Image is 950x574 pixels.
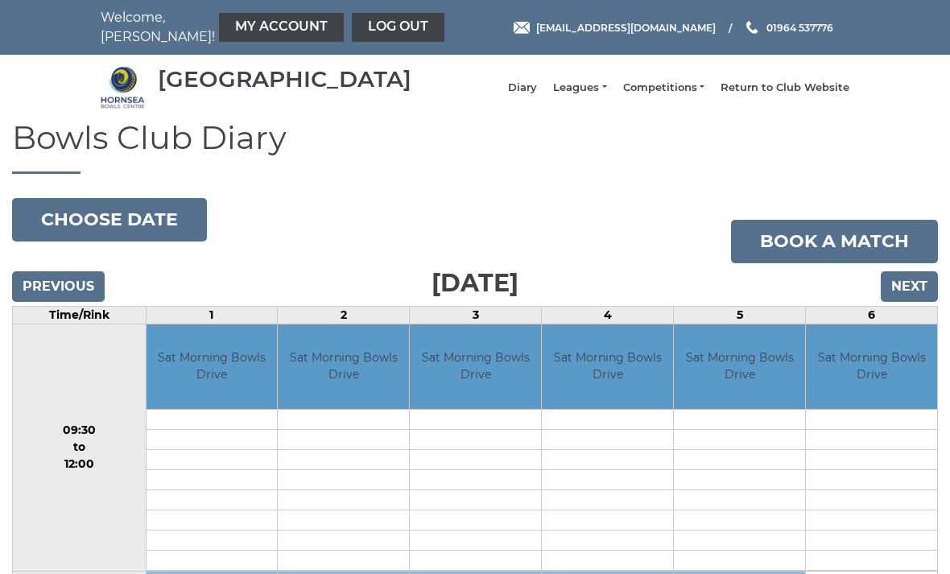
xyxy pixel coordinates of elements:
[721,81,849,95] a: Return to Club Website
[514,20,716,35] a: Email [EMAIL_ADDRESS][DOMAIN_NAME]
[731,220,938,263] a: Book a match
[514,22,530,34] img: Email
[101,65,145,109] img: Hornsea Bowls Centre
[542,307,674,324] td: 4
[278,307,410,324] td: 2
[278,324,409,409] td: Sat Morning Bowls Drive
[536,21,716,33] span: [EMAIL_ADDRESS][DOMAIN_NAME]
[806,324,937,409] td: Sat Morning Bowls Drive
[12,120,938,174] h1: Bowls Club Diary
[744,20,833,35] a: Phone us 01964 537776
[158,67,411,92] div: [GEOGRAPHIC_DATA]
[12,198,207,242] button: Choose date
[766,21,833,33] span: 01964 537776
[146,307,278,324] td: 1
[542,324,673,409] td: Sat Morning Bowls Drive
[13,307,147,324] td: Time/Rink
[147,324,278,409] td: Sat Morning Bowls Drive
[410,324,541,409] td: Sat Morning Bowls Drive
[881,271,938,302] input: Next
[13,324,147,572] td: 09:30 to 12:00
[806,307,938,324] td: 6
[674,324,805,409] td: Sat Morning Bowls Drive
[508,81,537,95] a: Diary
[410,307,542,324] td: 3
[553,81,606,95] a: Leagues
[352,13,444,42] a: Log out
[101,8,399,47] nav: Welcome, [PERSON_NAME]!
[623,81,704,95] a: Competitions
[12,271,105,302] input: Previous
[746,21,758,34] img: Phone us
[219,13,344,42] a: My Account
[674,307,806,324] td: 5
